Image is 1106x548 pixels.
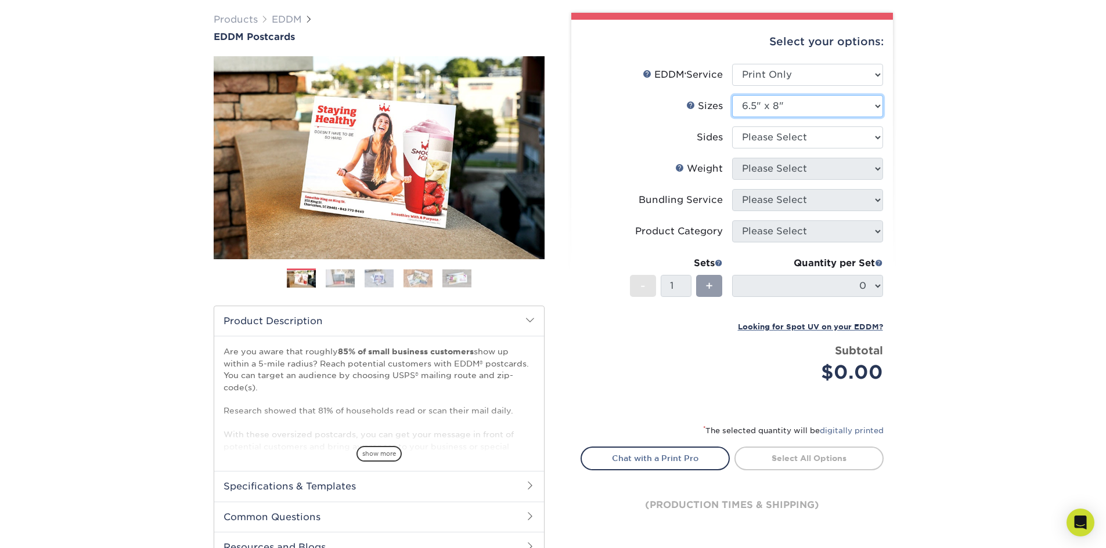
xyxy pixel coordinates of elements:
[705,277,713,295] span: +
[820,426,884,435] a: digitally printed
[643,68,723,82] div: EDDM Service
[738,321,883,332] a: Looking for Spot UV on your EDDM?
[214,14,258,25] a: Products
[581,20,884,64] div: Select your options:
[835,344,883,357] strong: Subtotal
[685,72,686,77] sup: ®
[630,256,723,270] div: Sets
[214,471,544,501] h2: Specifications & Templates
[356,446,402,462] span: show more
[404,269,433,287] img: EDDM 04
[214,31,295,42] span: EDDM Postcards
[214,31,545,42] a: EDDM Postcards
[675,162,723,176] div: Weight
[686,99,723,113] div: Sizes
[640,277,646,295] span: -
[639,193,723,207] div: Bundling Service
[738,322,883,331] small: Looking for Spot UV on your EDDM?
[703,426,884,435] small: The selected quantity will be
[214,306,544,336] h2: Product Description
[338,347,474,356] strong: 85% of small business customers
[326,269,355,287] img: EDDM 02
[214,43,545,272] img: EDDM Postcards 01
[214,502,544,532] h2: Common Questions
[272,14,302,25] a: EDDM
[581,447,730,470] a: Chat with a Print Pro
[732,256,883,270] div: Quantity per Set
[442,269,471,287] img: EDDM 05
[734,447,884,470] a: Select All Options
[365,269,394,287] img: EDDM 03
[287,269,316,289] img: EDDM 01
[697,130,723,144] div: Sides
[581,470,884,540] div: (production times & shipping)
[635,224,723,238] div: Product Category
[741,358,883,386] div: $0.00
[1067,509,1094,536] div: Open Intercom Messenger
